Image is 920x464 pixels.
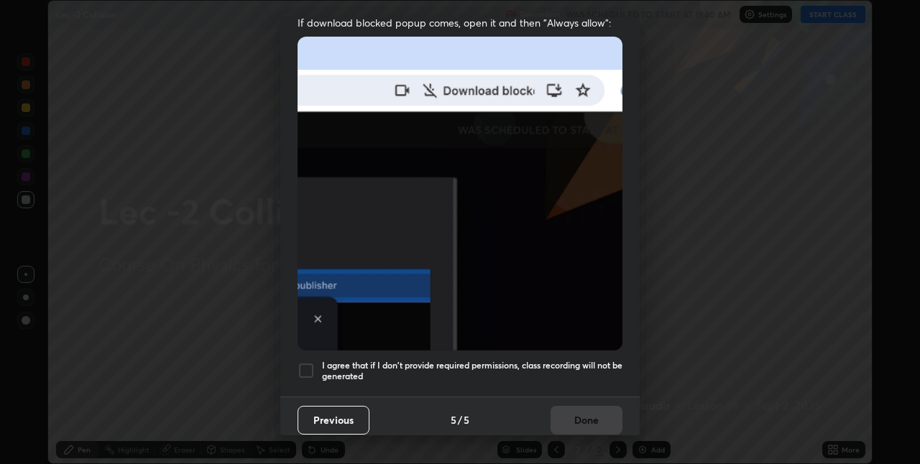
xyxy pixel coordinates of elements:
h4: / [458,412,462,427]
h5: I agree that if I don't provide required permissions, class recording will not be generated [322,360,622,382]
h4: 5 [451,412,456,427]
h4: 5 [464,412,469,427]
button: Previous [298,406,369,435]
img: downloads-permission-blocked.gif [298,37,622,351]
span: If download blocked popup comes, open it and then "Always allow": [298,16,622,29]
